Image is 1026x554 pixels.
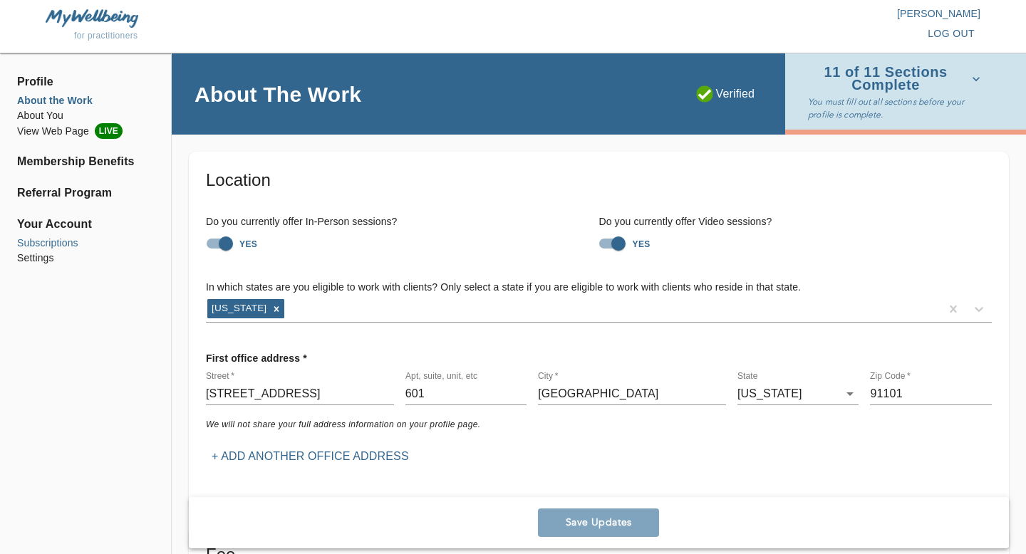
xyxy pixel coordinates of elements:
a: Subscriptions [17,236,154,251]
span: 11 of 11 Sections Complete [808,66,980,91]
a: View Web PageLIVE [17,123,154,139]
button: 11 of 11 Sections Complete [808,62,986,95]
button: + Add another office address [206,444,415,469]
span: LIVE [95,123,123,139]
h5: Location [206,169,992,192]
a: Referral Program [17,184,154,202]
p: First office address * [206,345,307,371]
a: About You [17,108,154,123]
a: Membership Benefits [17,153,154,170]
label: Apt, suite, unit, etc [405,372,477,381]
h6: Do you currently offer In-Person sessions? [206,214,598,230]
i: We will not share your full address information on your profile page. [206,419,481,429]
span: Your Account [17,216,154,233]
strong: YES [239,239,257,249]
label: City [538,372,558,381]
a: Settings [17,251,154,266]
div: [US_STATE] [737,382,859,405]
li: View Web Page [17,123,154,139]
a: About the Work [17,93,154,108]
h4: About The Work [195,81,361,108]
p: Verified [696,85,755,103]
p: + Add another office address [212,448,409,465]
button: log out [922,21,980,47]
p: [PERSON_NAME] [513,6,980,21]
img: MyWellbeing [46,9,138,27]
p: You must fill out all sections before your profile is complete. [808,95,986,121]
div: [US_STATE] [207,299,269,318]
span: Profile [17,73,154,90]
h6: Do you currently offer Video sessions? [598,214,991,230]
span: log out [928,25,975,43]
strong: YES [632,239,650,249]
label: State [737,372,758,381]
h6: In which states are you eligible to work with clients? Only select a state if you are eligible to... [206,280,992,296]
span: for practitioners [74,31,138,41]
label: Zip Code [870,372,911,381]
label: Street [206,372,234,381]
